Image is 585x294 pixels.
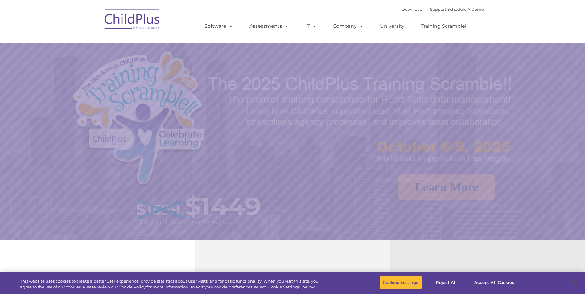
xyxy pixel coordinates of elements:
a: Training Scramble!! [415,20,474,32]
a: IT [299,20,323,32]
a: Assessments [243,20,295,32]
a: Learn More [398,174,495,200]
img: ChildPlus by Procare Solutions [101,5,163,36]
font: | [402,7,484,12]
a: Support [430,7,446,12]
button: Reject All [427,276,466,289]
a: Company [327,20,370,32]
a: Schedule A Demo [447,7,484,12]
div: This website uses cookies to create a better user experience, provide statistics about user visit... [20,278,322,290]
button: Accept All Cookies [471,276,517,289]
button: Close [568,276,582,289]
a: Download [402,7,422,12]
a: University [374,20,411,32]
button: Cookies Settings [379,276,422,289]
a: Software [198,20,239,32]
